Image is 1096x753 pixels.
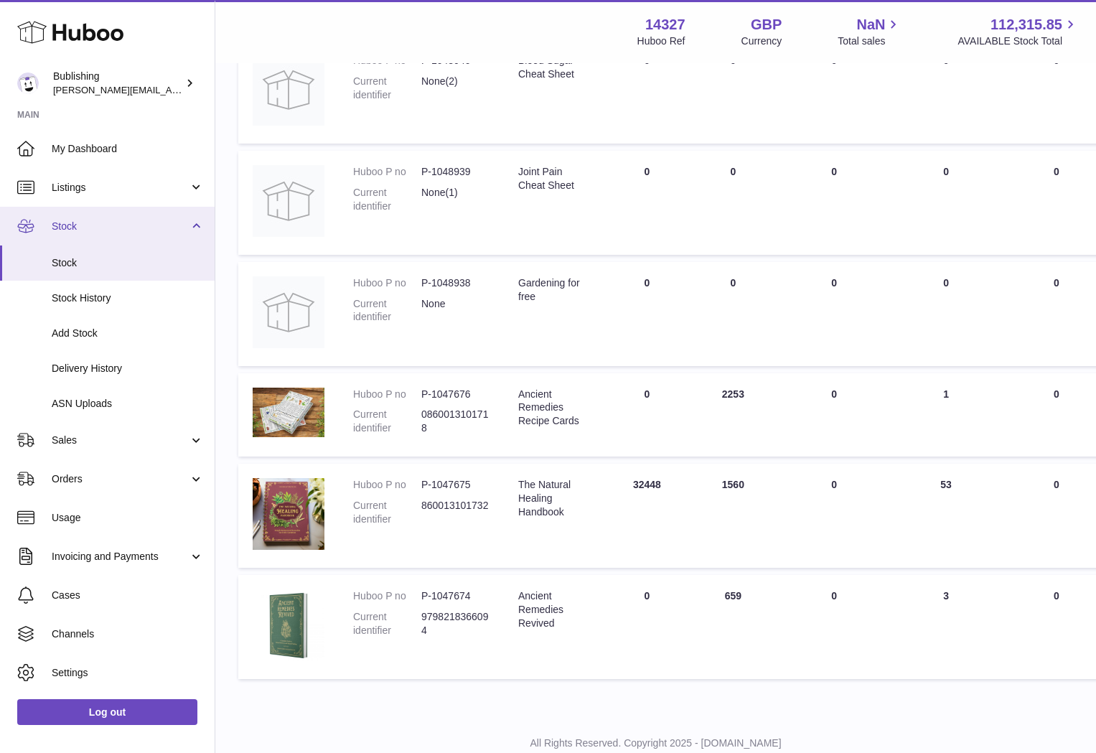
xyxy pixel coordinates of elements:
dt: Huboo P no [353,276,421,290]
dd: None(1) [421,186,490,213]
span: Stock [52,256,204,270]
span: Channels [52,627,204,641]
td: 0 [892,151,1000,255]
dt: Huboo P no [353,165,421,179]
span: Stock History [52,291,204,305]
dt: Current identifier [353,610,421,637]
dt: Current identifier [353,408,421,435]
a: 112,315.85 AVAILABLE Stock Total [957,15,1079,48]
span: ASN Uploads [52,397,204,411]
a: NaN Total sales [838,15,901,48]
span: AVAILABLE Stock Total [957,34,1079,48]
dd: P-1048939 [421,165,490,179]
td: 32448 [604,464,690,568]
td: 53 [892,464,1000,568]
img: product image [253,165,324,237]
span: NaN [856,15,885,34]
span: Invoicing and Payments [52,550,189,563]
td: 0 [690,151,776,255]
a: Log out [17,699,197,725]
img: product image [253,478,324,550]
dd: P-1047675 [421,478,490,492]
dt: Huboo P no [353,388,421,401]
dt: Current identifier [353,297,421,324]
td: 0 [776,151,892,255]
span: Settings [52,666,204,680]
span: Stock [52,220,189,233]
div: Joint Pain Cheat Sheet [518,165,589,192]
td: 0 [892,39,1000,144]
td: 0 [690,262,776,366]
td: 0 [690,39,776,144]
dd: None [421,297,490,324]
dt: Current identifier [353,499,421,526]
span: 0 [1054,166,1059,177]
div: Gardening for free [518,276,589,304]
span: Listings [52,181,189,195]
td: 0 [776,373,892,457]
span: Orders [52,472,189,486]
span: Delivery History [52,362,204,375]
td: 659 [690,575,776,679]
td: 0 [776,575,892,679]
dd: 860013101732 [421,499,490,526]
dt: Current identifier [353,75,421,102]
div: Ancient Remedies Recipe Cards [518,388,589,429]
div: Currency [741,34,782,48]
span: Sales [52,434,189,447]
img: product image [253,276,324,348]
span: Add Stock [52,327,204,340]
dd: P-1048938 [421,276,490,290]
img: product image [253,589,324,661]
img: product image [253,54,324,126]
dd: 9798218366094 [421,610,490,637]
span: 0 [1054,590,1059,602]
strong: 14327 [645,15,685,34]
span: [PERSON_NAME][EMAIL_ADDRESS][DOMAIN_NAME] [53,84,288,95]
img: hamza@bublishing.com [17,73,39,94]
span: Total sales [838,34,901,48]
span: Cases [52,589,204,602]
span: My Dashboard [52,142,204,156]
div: Bublishing [53,70,182,97]
dd: 0860013101718 [421,408,490,435]
dt: Current identifier [353,186,421,213]
td: 1560 [690,464,776,568]
td: 2253 [690,373,776,457]
dd: P-1047674 [421,589,490,603]
td: 0 [604,151,690,255]
dd: P-1047676 [421,388,490,401]
div: Ancient Remedies Revived [518,589,589,630]
td: 0 [892,262,1000,366]
td: 0 [604,39,690,144]
span: 0 [1054,388,1059,400]
span: Usage [52,511,204,525]
dt: Huboo P no [353,478,421,492]
td: 0 [604,262,690,366]
td: 1 [892,373,1000,457]
div: Huboo Ref [637,34,685,48]
img: product image [253,388,324,438]
td: 0 [776,464,892,568]
td: 0 [604,373,690,457]
div: The Natural Healing Handbook [518,478,589,519]
div: Blood Sugar Cheat Sheet [518,54,589,81]
span: 112,315.85 [990,15,1062,34]
td: 3 [892,575,1000,679]
dt: Huboo P no [353,589,421,603]
p: All Rights Reserved. Copyright 2025 - [DOMAIN_NAME] [227,736,1085,750]
td: 0 [776,39,892,144]
dd: None(2) [421,75,490,102]
strong: GBP [751,15,782,34]
span: 0 [1054,479,1059,490]
span: 0 [1054,55,1059,66]
span: 0 [1054,277,1059,289]
td: 0 [776,262,892,366]
td: 0 [604,575,690,679]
